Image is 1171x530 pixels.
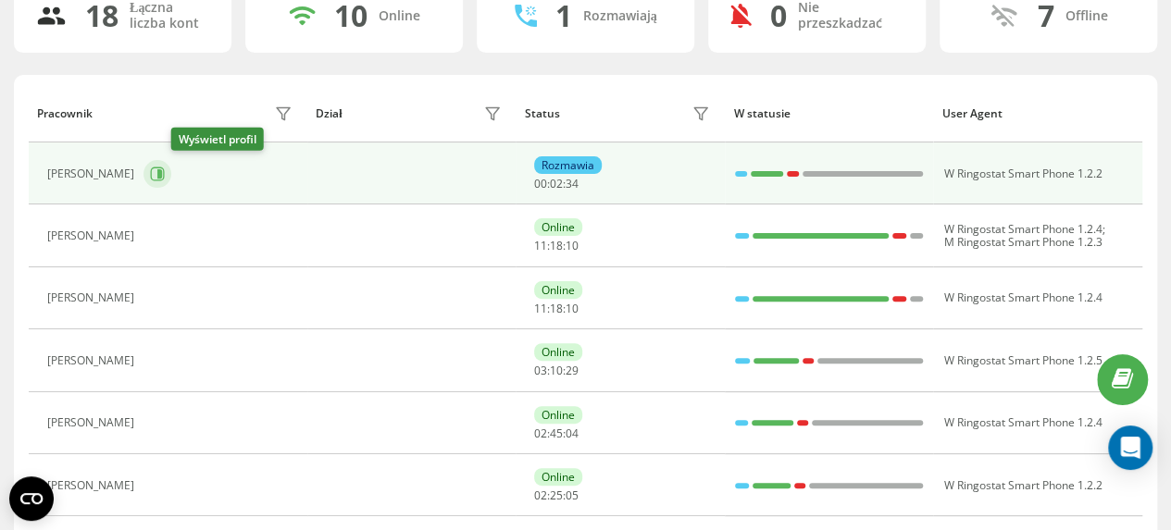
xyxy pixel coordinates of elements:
span: 10 [550,363,563,378]
div: Open Intercom Messenger [1108,425,1152,470]
button: Open CMP widget [9,476,54,521]
div: [PERSON_NAME] [47,416,139,429]
div: : : [534,178,579,191]
span: 11 [534,238,547,253]
span: W Ringostat Smart Phone 1.2.4 [943,221,1102,237]
div: Rozmawia [534,156,602,174]
div: Wyświetl profil [171,128,264,151]
div: : : [534,364,579,377]
span: 02 [550,176,563,191]
span: 02 [534,487,547,503]
div: [PERSON_NAME] [47,229,139,242]
div: Rozmawiają [583,8,657,24]
div: [PERSON_NAME] [47,291,139,304]
div: Online [534,343,582,361]
div: W statusie [733,107,925,120]
div: Offline [1065,8,1108,24]
span: W Ringostat Smart Phone 1.2.2 [943,477,1102,493]
span: 18 [550,301,563,316]
div: [PERSON_NAME] [47,167,139,180]
span: 10 [566,238,579,253]
span: 03 [534,363,547,378]
div: Pracownik [37,107,93,120]
div: Online [534,218,582,236]
span: 25 [550,487,563,503]
div: [PERSON_NAME] [47,479,139,492]
span: 10 [566,301,579,316]
span: 34 [566,176,579,191]
div: : : [534,489,579,502]
div: Online [534,281,582,299]
span: 18 [550,238,563,253]
span: 04 [566,425,579,441]
div: [PERSON_NAME] [47,354,139,367]
span: 00 [534,176,547,191]
div: Status [525,107,560,120]
div: Online [534,406,582,424]
span: 11 [534,301,547,316]
span: 02 [534,425,547,441]
div: Online [534,468,582,486]
div: Online [379,8,420,24]
span: W Ringostat Smart Phone 1.2.4 [943,290,1102,305]
span: M Ringostat Smart Phone 1.2.3 [943,234,1102,250]
div: User Agent [942,107,1134,120]
span: W Ringostat Smart Phone 1.2.5 [943,352,1102,368]
span: 29 [566,363,579,378]
span: 45 [550,425,563,441]
span: W Ringostat Smart Phone 1.2.2 [943,166,1102,181]
div: : : [534,427,579,440]
div: : : [534,240,579,253]
span: 05 [566,487,579,503]
div: : : [534,302,579,315]
span: W Ringostat Smart Phone 1.2.4 [943,414,1102,430]
div: Dział [316,107,342,120]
